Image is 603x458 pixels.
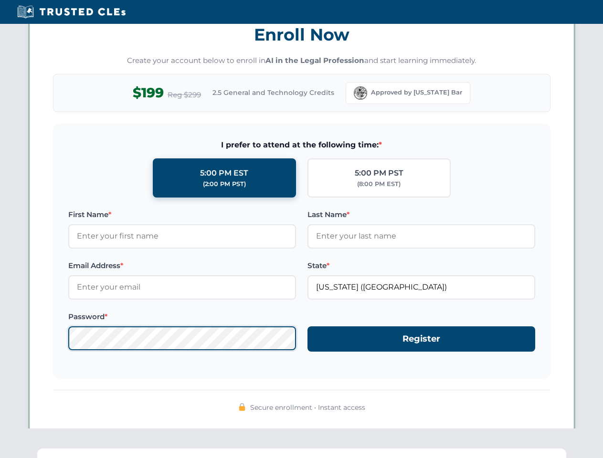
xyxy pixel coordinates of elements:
[371,88,462,97] span: Approved by [US_STATE] Bar
[354,86,367,100] img: Florida Bar
[250,402,365,413] span: Secure enrollment • Instant access
[357,179,401,189] div: (8:00 PM EST)
[203,179,246,189] div: (2:00 PM PST)
[53,55,550,66] p: Create your account below to enroll in and start learning immediately.
[238,403,246,411] img: 🔒
[68,275,296,299] input: Enter your email
[212,87,334,98] span: 2.5 General and Technology Credits
[68,260,296,271] label: Email Address
[68,139,535,151] span: I prefer to attend at the following time:
[307,209,535,220] label: Last Name
[355,167,403,179] div: 5:00 PM PST
[200,167,248,179] div: 5:00 PM EST
[265,56,364,65] strong: AI in the Legal Profession
[14,5,128,19] img: Trusted CLEs
[133,82,164,104] span: $199
[53,20,550,50] h3: Enroll Now
[307,326,535,352] button: Register
[168,89,201,101] span: Reg $299
[68,224,296,248] input: Enter your first name
[307,260,535,271] label: State
[68,311,296,323] label: Password
[307,275,535,299] input: Florida (FL)
[307,224,535,248] input: Enter your last name
[68,209,296,220] label: First Name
